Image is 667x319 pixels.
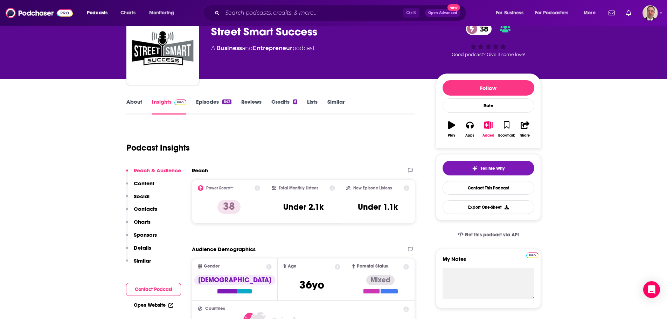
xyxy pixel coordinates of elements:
h2: New Episode Listens [353,186,392,190]
div: Play [448,133,455,138]
div: 642 [222,99,231,104]
p: 38 [217,200,241,214]
span: New [447,4,460,11]
img: Podchaser Pro [526,252,539,258]
button: Charts [126,219,151,231]
div: Added [482,133,494,138]
span: Age [288,264,297,269]
button: Follow [443,80,534,96]
button: Open AdvancedNew [425,9,460,17]
button: Play [443,117,461,142]
p: Charts [134,219,151,225]
div: [DEMOGRAPHIC_DATA] [194,275,276,285]
a: Pro website [526,251,539,258]
button: Added [479,117,497,142]
span: Logged in as PercPodcast [642,5,658,21]
button: tell me why sparkleTell Me Why [443,161,534,175]
a: InsightsPodchaser Pro [152,98,187,115]
button: open menu [579,7,604,19]
p: Social [134,193,150,200]
div: Apps [465,133,474,138]
button: Bookmark [498,117,516,142]
a: Reviews [241,98,262,115]
h3: Under 2.1k [283,202,324,212]
a: Episodes642 [196,98,231,115]
a: Entrepreneur [253,45,292,51]
span: Countries [205,306,225,311]
span: Parental Status [357,264,388,269]
a: Open Website [134,302,173,308]
span: Get this podcast via API [465,232,519,238]
span: 38 [473,23,492,35]
button: Contacts [126,206,157,219]
h2: Reach [192,167,208,174]
span: Tell Me Why [480,166,505,171]
span: Podcasts [87,8,107,18]
div: 6 [293,99,297,104]
div: Share [520,133,530,138]
a: About [126,98,142,115]
p: Reach & Audience [134,167,181,174]
button: Sponsors [126,231,157,244]
button: Export One-Sheet [443,200,534,214]
span: Charts [120,8,136,18]
button: Details [126,244,151,257]
button: Apps [461,117,479,142]
button: open menu [530,7,579,19]
p: Details [134,244,151,251]
button: Show profile menu [642,5,658,21]
label: My Notes [443,256,534,268]
a: Contact This Podcast [443,181,534,195]
a: Similar [327,98,345,115]
button: Share [516,117,534,142]
button: Similar [126,257,151,270]
a: Show notifications dropdown [623,7,634,19]
span: For Business [496,8,523,18]
span: 36 yo [299,278,324,292]
span: More [584,8,596,18]
div: Bookmark [498,133,515,138]
a: Charts [116,7,140,19]
button: open menu [82,7,117,19]
div: A podcast [211,44,315,53]
a: Business [216,45,242,51]
input: Search podcasts, credits, & more... [222,7,403,19]
h2: Audience Demographics [192,246,256,252]
button: open menu [491,7,532,19]
div: 38Good podcast? Give it some love! [436,18,541,62]
img: Podchaser Pro [174,99,187,105]
span: Open Advanced [428,11,457,15]
h1: Podcast Insights [126,143,190,153]
button: Contact Podcast [126,283,181,296]
p: Sponsors [134,231,157,238]
a: Credits6 [271,98,297,115]
h3: Under 1.1k [358,202,398,212]
img: tell me why sparkle [472,166,478,171]
a: Lists [307,98,318,115]
a: 38 [466,23,492,35]
p: Similar [134,257,151,264]
span: Gender [204,264,220,269]
div: Open Intercom Messenger [643,281,660,298]
span: Monitoring [149,8,174,18]
p: Content [134,180,154,187]
div: Mixed [366,275,395,285]
button: Reach & Audience [126,167,181,180]
div: Search podcasts, credits, & more... [210,5,473,21]
img: Podchaser - Follow, Share and Rate Podcasts [6,6,73,20]
button: Content [126,180,154,193]
button: Social [126,193,150,206]
span: Good podcast? Give it some love! [452,52,525,57]
h2: Power Score™ [206,186,234,190]
img: Street Smart Success [128,13,198,83]
span: For Podcasters [535,8,569,18]
span: and [242,45,253,51]
button: open menu [144,7,183,19]
span: Ctrl K [403,8,419,18]
a: Show notifications dropdown [606,7,618,19]
div: Rate [443,98,534,113]
h2: Total Monthly Listens [279,186,318,190]
p: Contacts [134,206,157,212]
